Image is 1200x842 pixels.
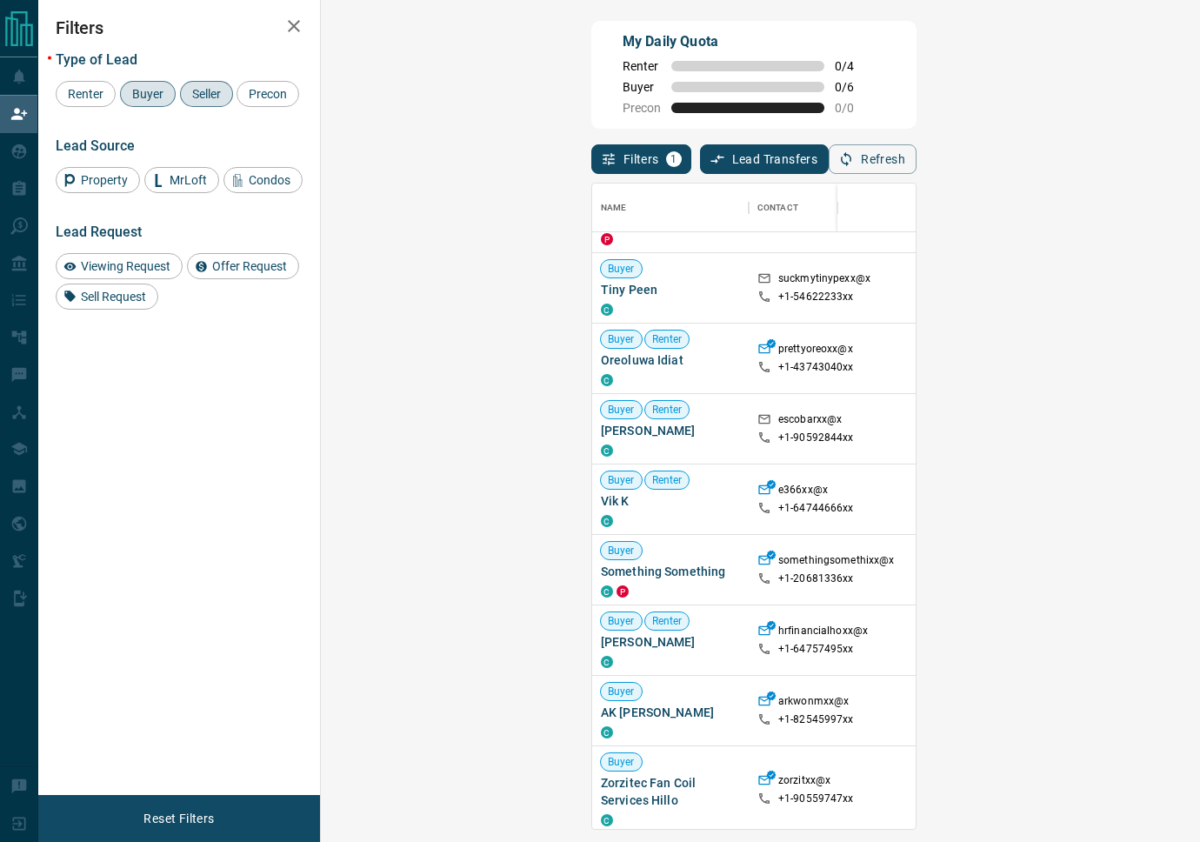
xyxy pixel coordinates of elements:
div: Sell Request [56,284,158,310]
span: 1 [668,153,680,165]
span: Lead Source [56,137,135,154]
span: Renter [645,403,690,418]
span: Buyer [601,473,642,488]
span: Buyer [601,614,642,629]
div: condos.ca [601,585,613,598]
div: property.ca [617,585,629,598]
div: condos.ca [601,656,613,668]
div: property.ca [601,233,613,245]
div: Precon [237,81,299,107]
span: Viewing Request [75,259,177,273]
div: condos.ca [601,515,613,527]
div: MrLoft [144,167,219,193]
span: Vik K [601,492,740,510]
p: suckmytinypexx@x [778,271,870,290]
span: [PERSON_NAME] [601,633,740,651]
span: Precon [243,87,293,101]
div: Condos [223,167,303,193]
p: +1- 64757495xx [778,642,854,657]
span: Seller [186,87,227,101]
p: +1- 90592844xx [778,431,854,445]
div: Contact [757,184,798,232]
span: AK [PERSON_NAME] [601,704,740,721]
div: Name [592,184,749,232]
p: arkwonmxx@x [778,694,849,712]
p: +1- 20681336xx [778,571,854,586]
span: [PERSON_NAME] [601,422,740,439]
p: somethingsomethixx@x [778,553,895,571]
p: +1- 43743040xx [778,360,854,375]
span: Something Something [601,563,740,580]
div: condos.ca [601,304,613,316]
button: Filters1 [591,144,691,174]
span: Buyer [601,755,642,770]
span: Oreoluwa Idiat [601,351,740,369]
span: Zorzitec Fan Coil Services Hillo [601,774,740,809]
span: Buyer [601,685,642,699]
p: +1- 51955193xx [778,219,854,234]
span: Buyer [623,80,661,94]
p: +1- 64744666xx [778,501,854,516]
button: Refresh [829,144,917,174]
span: 0 / 4 [835,59,873,73]
div: Contact [749,184,888,232]
div: Property [56,167,140,193]
h2: Filters [56,17,303,38]
p: +1- 54622233xx [778,290,854,304]
span: Renter [62,87,110,101]
p: e366xx@x [778,483,828,501]
div: condos.ca [601,726,613,738]
div: Renter [56,81,116,107]
span: Renter [645,473,690,488]
span: Buyer [601,262,642,277]
span: Buyer [126,87,170,101]
button: Lead Transfers [700,144,830,174]
div: Offer Request [187,253,299,279]
span: Property [75,173,134,187]
span: Sell Request [75,290,152,304]
div: condos.ca [601,374,613,386]
div: Name [601,184,627,232]
div: condos.ca [601,444,613,457]
span: Buyer [601,332,642,347]
button: Reset Filters [132,804,225,833]
span: Lead Request [56,224,142,240]
span: MrLoft [163,173,213,187]
span: Precon [623,101,661,115]
div: condos.ca [601,814,613,826]
span: Offer Request [206,259,293,273]
p: prettyoreoxx@x [778,342,853,360]
p: zorzitxx@x [778,773,830,792]
p: +1- 90559747xx [778,792,854,806]
div: Seller [180,81,233,107]
p: My Daily Quota [623,31,873,52]
span: Type of Lead [56,51,137,68]
div: Viewing Request [56,253,183,279]
span: 0 / 6 [835,80,873,94]
span: 0 / 0 [835,101,873,115]
div: Buyer [120,81,176,107]
span: Tiny Peen [601,281,740,298]
p: +1- 82545997xx [778,712,854,727]
span: Renter [645,332,690,347]
p: hrfinancialhoxx@x [778,624,868,642]
span: Renter [623,59,661,73]
span: Condos [243,173,297,187]
span: Renter [645,614,690,629]
span: Buyer [601,544,642,558]
p: escobarxx@x [778,412,842,431]
span: Buyer [601,403,642,418]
